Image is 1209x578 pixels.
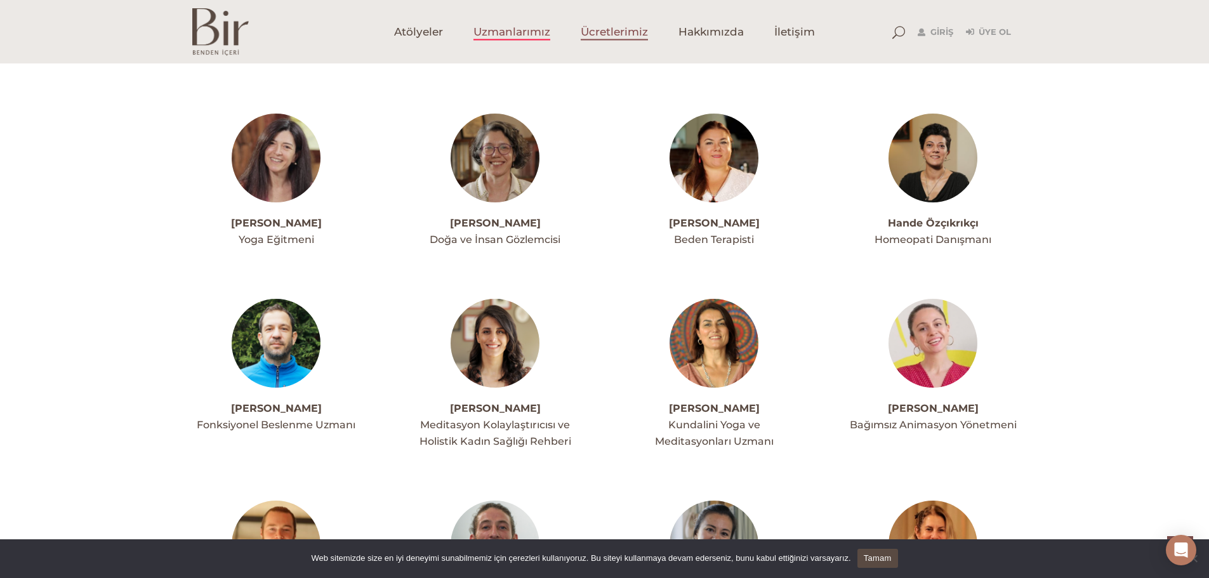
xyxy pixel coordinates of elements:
[394,25,443,39] span: Atölyeler
[875,233,991,246] span: Homeopati Danışmanı
[451,114,539,202] img: gunesin-300x300.jpg
[670,299,758,388] img: iremprofil-300x300.jpg
[311,552,850,565] span: Web sitemizde size en iyi deneyimi sunabilmemiz için çerezleri kullanıyoruz. Bu siteyi kullanmaya...
[232,299,320,388] img: ilkerprofil-300x300.jpg
[581,25,648,39] span: Ücretlerimiz
[669,217,760,229] a: [PERSON_NAME]
[473,25,550,39] span: Uzmanlarımız
[774,25,815,39] span: İletişim
[888,217,979,229] a: Hande Özçıkrıkçı
[674,233,754,246] span: Beden Terapisti
[857,549,898,568] a: Tamam
[850,419,1017,431] span: Bağımsız Animasyon Yönetmeni
[889,299,977,388] img: isikonecikan-300x300.jpg
[430,233,560,246] span: Doğa ve İnsan Gözlemcisi
[655,419,774,447] span: Kundalini Yoga ve Meditasyonları Uzmanı
[232,114,320,202] img: profilgulin3-300x300.jpg
[197,419,355,431] span: Fonksiyonel Beslenme Uzmanı
[678,25,744,39] span: Hakkımızda
[231,402,322,414] a: [PERSON_NAME]
[966,25,1011,40] a: Üye Ol
[918,25,953,40] a: Giriş
[420,419,571,447] span: Meditasyon Kolaylaştırıcısı ve Holistik Kadın Sağlığı Rehberi
[450,402,541,414] a: [PERSON_NAME]
[669,402,760,414] a: [PERSON_NAME]
[670,114,758,202] img: Hande_Guniz_Zeybekoglu_001_copy-300x300.jpg
[231,217,322,229] a: [PERSON_NAME]
[239,233,314,246] span: Yoga Eğitmeni
[1166,535,1196,565] div: Open Intercom Messenger
[888,402,979,414] a: [PERSON_NAME]
[451,299,539,388] img: ilkgunprofilfoto-300x300.jpg
[889,114,977,202] img: handeozprofil-300x300.jpg
[450,217,541,229] a: [PERSON_NAME]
